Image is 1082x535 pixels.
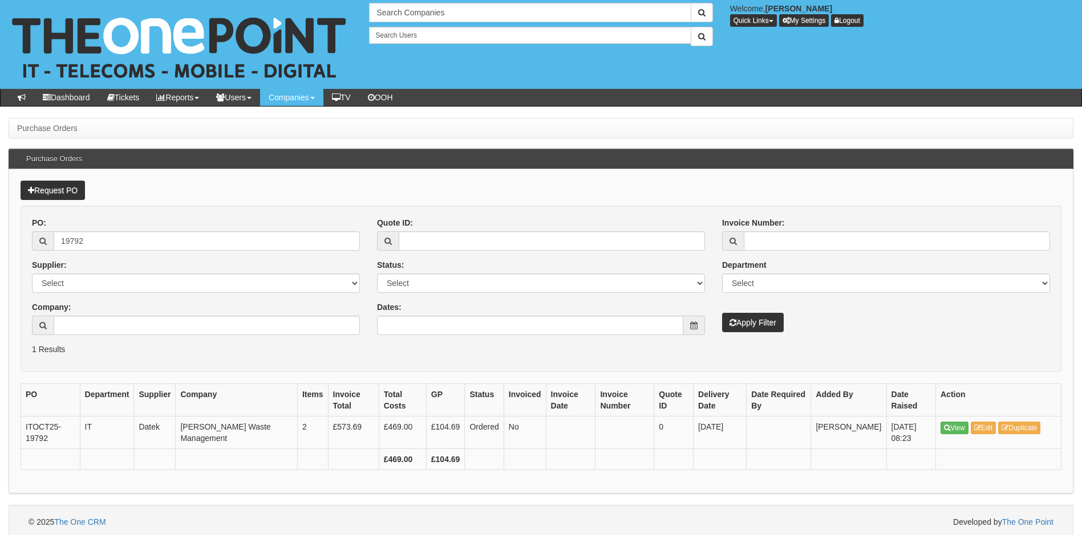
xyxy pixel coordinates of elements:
[17,122,78,134] li: Purchase Orders
[148,89,208,106] a: Reports
[504,416,546,449] td: No
[941,422,968,434] a: View
[21,384,80,416] th: PO
[722,3,1082,27] div: Welcome,
[377,259,404,271] label: Status:
[426,416,465,449] td: £104.69
[176,384,298,416] th: Company
[379,449,426,470] th: £469.00
[426,449,465,470] th: £104.69
[694,416,747,449] td: [DATE]
[377,301,402,313] label: Dates:
[21,181,85,200] a: Request PO
[811,384,886,416] th: Added By
[99,89,148,106] a: Tickets
[21,149,88,169] h3: Purchase Orders
[134,384,176,416] th: Supplier
[779,14,829,27] a: My Settings
[546,384,595,416] th: Invoice Date
[34,89,99,106] a: Dashboard
[369,27,691,44] input: Search Users
[722,217,785,228] label: Invoice Number:
[465,416,504,449] td: Ordered
[80,384,134,416] th: Department
[54,517,106,526] a: The One CRM
[297,384,328,416] th: Items
[465,384,504,416] th: Status
[953,516,1053,528] span: Developed by
[323,89,359,106] a: TV
[936,384,1061,416] th: Action
[654,384,694,416] th: Quote ID
[722,313,784,332] button: Apply Filter
[654,416,694,449] td: 0
[21,416,80,449] td: ITOCT25-19792
[886,384,935,416] th: Date Raised
[32,344,1050,355] p: 1 Results
[80,416,134,449] td: IT
[369,3,691,22] input: Search Companies
[765,4,832,13] b: [PERSON_NAME]
[328,384,379,416] th: Invoice Total
[134,416,176,449] td: Datek
[176,416,298,449] td: [PERSON_NAME] Waste Management
[811,416,886,449] td: [PERSON_NAME]
[730,14,777,27] button: Quick Links
[208,89,260,106] a: Users
[971,422,996,434] a: Edit
[694,384,747,416] th: Delivery Date
[32,301,71,313] label: Company:
[297,416,328,449] td: 2
[998,422,1040,434] a: Duplicate
[379,416,426,449] td: £469.00
[260,89,323,106] a: Companies
[32,217,46,228] label: PO:
[831,14,864,27] a: Logout
[379,384,426,416] th: Total Costs
[1002,517,1053,526] a: The One Point
[722,259,767,271] label: Department
[377,217,413,228] label: Quote ID:
[886,416,935,449] td: [DATE] 08:23
[595,384,654,416] th: Invoice Number
[426,384,465,416] th: GP
[359,89,402,106] a: OOH
[747,384,811,416] th: Date Required By
[29,517,106,526] span: © 2025
[32,259,67,271] label: Supplier:
[328,416,379,449] td: £573.69
[504,384,546,416] th: Invoiced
